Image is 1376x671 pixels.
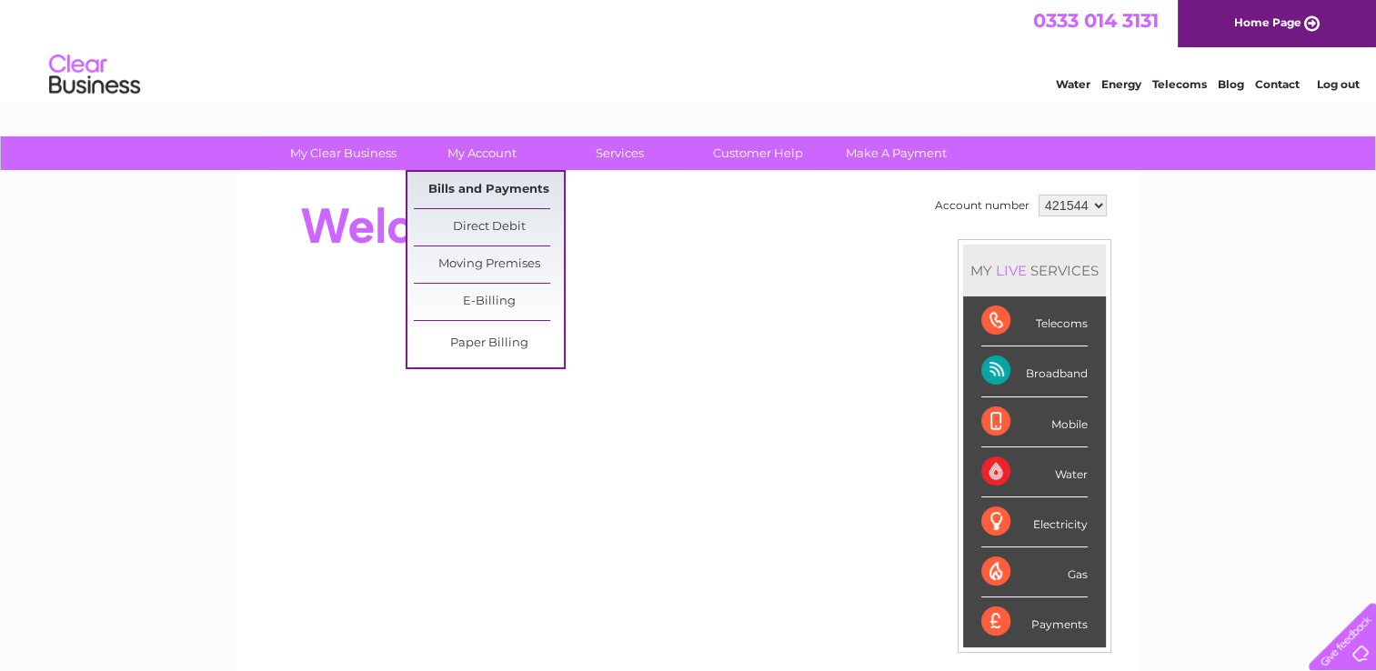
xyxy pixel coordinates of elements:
a: My Account [407,136,557,170]
div: LIVE [992,262,1030,279]
div: Gas [981,547,1088,597]
div: Electricity [981,497,1088,547]
a: E-Billing [414,284,564,320]
a: Bills and Payments [414,172,564,208]
a: Paper Billing [414,325,564,362]
div: Payments [981,597,1088,646]
a: Water [1056,77,1090,91]
div: Clear Business is a trading name of Verastar Limited (registered in [GEOGRAPHIC_DATA] No. 3667643... [259,10,1119,88]
a: Blog [1218,77,1244,91]
div: Water [981,447,1088,497]
a: 0333 014 3131 [1033,9,1159,32]
a: Services [545,136,695,170]
a: Customer Help [683,136,833,170]
div: Broadband [981,346,1088,396]
a: My Clear Business [268,136,418,170]
img: logo.png [48,47,141,103]
a: Moving Premises [414,246,564,283]
div: Mobile [981,397,1088,447]
a: Make A Payment [821,136,971,170]
a: Direct Debit [414,209,564,245]
div: Telecoms [981,296,1088,346]
div: MY SERVICES [963,245,1106,296]
td: Account number [930,190,1034,221]
a: Energy [1101,77,1141,91]
a: Contact [1255,77,1300,91]
a: Log out [1316,77,1359,91]
a: Telecoms [1152,77,1207,91]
